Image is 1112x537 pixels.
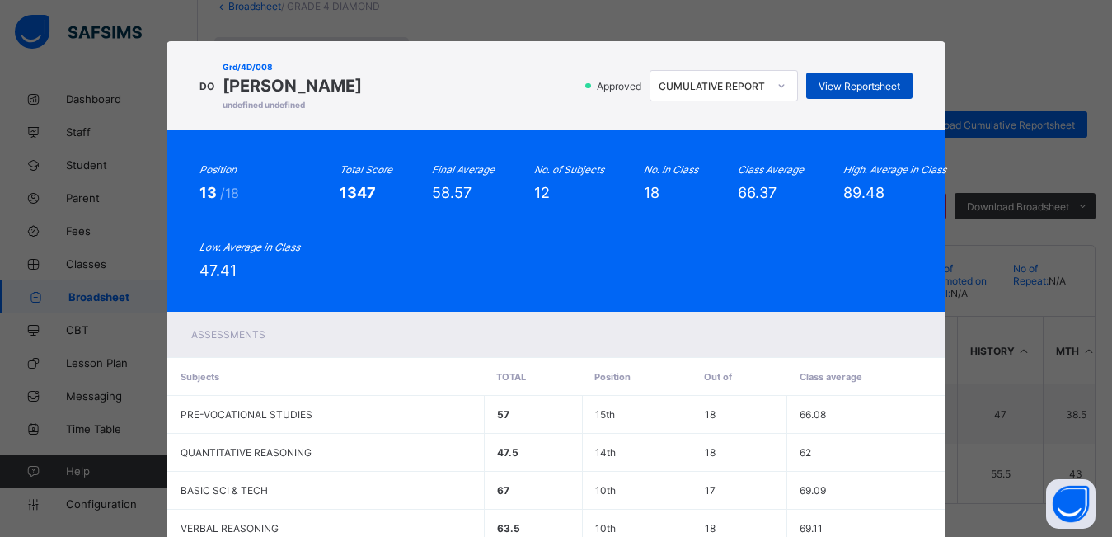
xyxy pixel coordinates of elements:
span: undefined undefined [223,100,362,110]
span: Out of [704,371,732,383]
span: 18 [705,522,716,535]
span: View Reportsheet [819,80,900,92]
i: Final Average [432,163,495,176]
span: 66.08 [800,408,826,421]
span: [PERSON_NAME] [223,76,362,96]
span: 17 [705,484,716,497]
span: 58.57 [432,184,472,201]
span: 18 [705,408,716,421]
span: 89.48 [843,184,884,201]
span: Approved [595,80,646,92]
span: 1347 [340,184,376,201]
span: BASIC SCI & TECH [181,484,268,497]
i: Low. Average in Class [199,241,300,253]
i: No. in Class [644,163,698,176]
span: QUANTITATIVE REASONING [181,446,312,459]
button: Open asap [1046,479,1096,529]
span: 13 [199,184,220,201]
span: 18 [644,184,659,201]
span: /18 [220,185,239,201]
span: 47.5 [497,446,518,459]
i: No. of Subjects [534,163,604,176]
i: Position [199,163,237,176]
span: Assessments [191,328,265,341]
span: Position [594,371,631,383]
span: 18 [705,446,716,459]
i: Class Average [738,163,804,176]
span: Class average [800,371,862,383]
span: DO [199,80,214,92]
div: CUMULATIVE REPORT [659,80,767,92]
span: Subjects [181,371,219,383]
span: 57 [497,408,509,421]
span: 67 [497,484,509,497]
i: High. Average in Class [843,163,946,176]
span: 69.09 [800,484,826,497]
span: 14th [595,446,616,459]
span: 10th [595,522,616,535]
span: Grd/4D/008 [223,62,362,72]
span: 10th [595,484,616,497]
span: VERBAL REASONING [181,522,279,535]
span: PRE-VOCATIONAL STUDIES [181,408,312,421]
span: 47.41 [199,261,237,279]
span: 66.37 [738,184,777,201]
span: 69.11 [800,522,823,535]
span: 12 [534,184,550,201]
span: 15th [595,408,615,421]
span: 62 [800,446,811,459]
span: 63.5 [497,522,520,535]
i: Total Score [340,163,392,176]
span: Total [496,371,526,383]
